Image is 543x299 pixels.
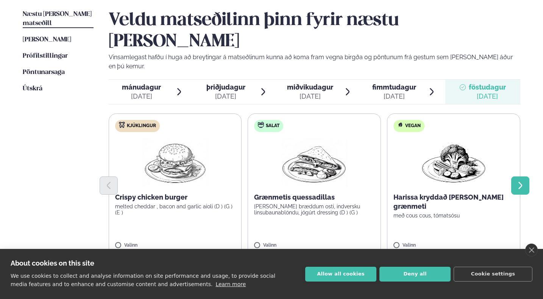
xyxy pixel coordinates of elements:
[142,138,209,187] img: Hamburger.png
[109,10,521,52] h2: Veldu matseðilinn þinn fyrir næstu [PERSON_NAME]
[23,36,71,43] span: [PERSON_NAME]
[23,69,65,76] span: Pöntunarsaga
[372,83,416,91] span: fimmtudagur
[420,138,487,187] img: Vegan.png
[305,267,376,282] button: Allow all cookies
[281,138,348,187] img: Quesadilla.png
[266,123,279,129] span: Salat
[469,92,506,101] div: [DATE]
[115,193,236,202] p: Crispy chicken burger
[109,53,521,71] p: Vinsamlegast hafðu í huga að breytingar á matseðlinum kunna að koma fram vegna birgða og pöntunum...
[23,10,94,28] a: Næstu [PERSON_NAME] matseðill
[393,193,514,211] p: Harissa kryddað [PERSON_NAME] grænmeti
[122,92,161,101] div: [DATE]
[127,123,156,129] span: Kjúklingur
[23,11,92,27] span: Næstu [PERSON_NAME] matseðill
[23,84,42,93] a: Útskrá
[23,35,71,44] a: [PERSON_NAME]
[287,83,333,91] span: miðvikudagur
[405,123,421,129] span: Vegan
[393,212,514,219] p: með cous cous, tómatsósu
[115,203,236,216] p: melted cheddar , bacon and garlic aioli (D ) (G ) (E )
[23,53,68,59] span: Prófílstillingar
[254,193,374,202] p: Grænmetis quessadillas
[397,122,403,128] img: Vegan.svg
[215,281,246,287] a: Learn more
[122,83,161,91] span: mánudagur
[23,85,42,92] span: Útskrá
[258,122,264,128] img: salad.svg
[525,244,538,257] a: close
[254,203,374,216] p: [PERSON_NAME] bræddum osti, indversku linsubaunablöndu, jógúrt dressing (D ) (G )
[454,267,532,282] button: Cookie settings
[206,92,245,101] div: [DATE]
[100,176,118,195] button: Previous slide
[23,68,65,77] a: Pöntunarsaga
[11,273,275,287] p: We use cookies to collect and analyse information on site performance and usage, to provide socia...
[511,176,529,195] button: Next slide
[287,92,333,101] div: [DATE]
[372,92,416,101] div: [DATE]
[119,122,125,128] img: chicken.svg
[23,52,68,61] a: Prófílstillingar
[469,83,506,91] span: föstudagur
[379,267,451,282] button: Deny all
[11,259,94,267] strong: About cookies on this site
[206,83,245,91] span: þriðjudagur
